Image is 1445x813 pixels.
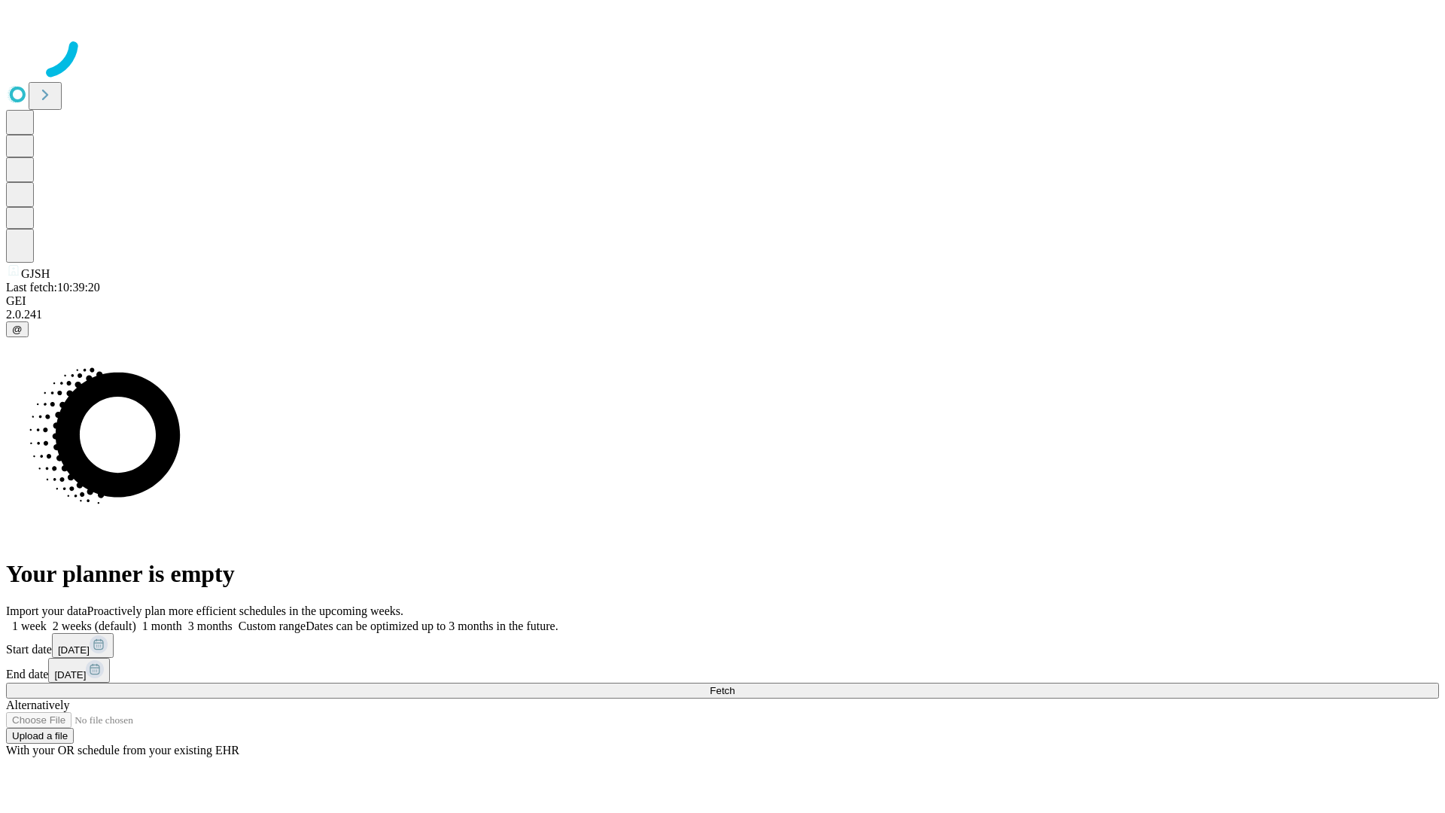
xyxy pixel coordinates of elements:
[6,281,100,294] span: Last fetch: 10:39:20
[6,560,1439,588] h1: Your planner is empty
[142,620,182,632] span: 1 month
[12,324,23,335] span: @
[6,633,1439,658] div: Start date
[12,620,47,632] span: 1 week
[306,620,558,632] span: Dates can be optimized up to 3 months in the future.
[6,699,69,711] span: Alternatively
[239,620,306,632] span: Custom range
[87,604,403,617] span: Proactively plan more efficient schedules in the upcoming weeks.
[710,685,735,696] span: Fetch
[53,620,136,632] span: 2 weeks (default)
[6,658,1439,683] div: End date
[6,744,239,757] span: With your OR schedule from your existing EHR
[6,728,74,744] button: Upload a file
[6,604,87,617] span: Import your data
[52,633,114,658] button: [DATE]
[58,644,90,656] span: [DATE]
[54,669,86,681] span: [DATE]
[6,308,1439,321] div: 2.0.241
[6,294,1439,308] div: GEI
[6,321,29,337] button: @
[6,683,1439,699] button: Fetch
[21,267,50,280] span: GJSH
[48,658,110,683] button: [DATE]
[188,620,233,632] span: 3 months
